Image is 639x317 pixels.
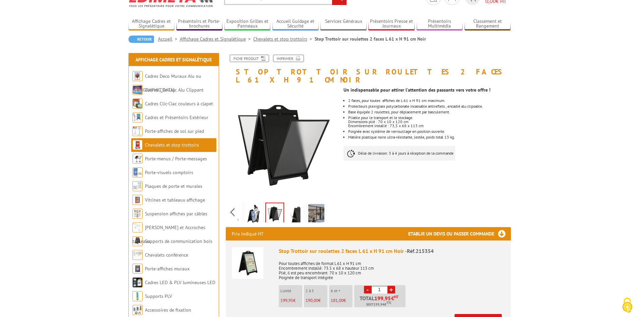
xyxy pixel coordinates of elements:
p: € [280,298,302,303]
a: Vitrines et tableaux affichage [145,197,205,203]
a: + [387,286,395,294]
a: Porte-menus / Porte-messages [145,156,207,162]
a: Présentoirs et Porte-brochures [176,18,223,30]
img: Stop Trottoir sur roulettes 2 faces L 61 x H 91 cm Noir [232,247,263,279]
li: Protecteurs plexiglass polycarbonate incassable antireflets , encadré alu clipsable. [348,104,511,108]
a: Présentoirs Multimédia [417,18,463,30]
span: 181,00 [331,298,343,303]
img: stop_trottoir_roulettes_etanche_2_faces_noir_215354_3bis.jpg [246,204,262,225]
a: Classement et Rangement [465,18,511,30]
p: Dimensions plié : 70 x 10 x 120 cm Encombrement installé : 73,5 x 68 x 113 cm [348,120,511,128]
a: Plaques de porte et murales [145,183,202,189]
a: Cadres Clic-Clac Alu Clippant [145,87,204,93]
img: Cadres LED & PLV lumineuses LED [132,277,143,287]
h3: Etablir un devis ou passer commande [408,227,511,241]
a: Imprimer [273,55,304,62]
span: € [391,296,394,301]
span: 199,95 [374,296,391,301]
img: Porte-visuels comptoirs [132,167,143,177]
li: Poignée avec système de verrouillage en position ouverte. [348,129,511,134]
a: Cadres Clic-Clac couleurs à clapet [145,101,213,107]
img: Cadres Clic-Clac couleurs à clapet [132,99,143,109]
a: Fiche produit [230,55,269,62]
img: Cimaises et Accroches tableaux [132,222,143,232]
img: stop_trottoir_roulettes_etanche_2_faces_noir_215354_0bis1.jpg [308,204,324,225]
img: Porte-affiches muraux [132,264,143,274]
span: 239,94 [373,302,384,307]
sup: HT [394,295,398,299]
li: Stop Trottoir sur roulettes 2 faces L 61 x H 91 cm Noir [315,36,426,42]
sup: TTC [386,301,391,305]
p: 6 et + [331,288,353,293]
a: Retour [128,36,154,43]
a: Chevalets et stop trottoirs [253,36,315,42]
a: Porte-affiches muraux [145,266,190,272]
img: stop_trottoir_roulettes_etanche_2_faces_noir_215354_2.jpg [266,203,283,224]
a: Affichage Cadres et Signalétique [136,57,212,63]
strong: Un indispensable pour attirer l'attention des passants vers votre offre ! [343,87,490,93]
img: Cadres et Présentoirs Extérieur [132,112,143,122]
a: Accessoires de fixation [145,307,191,313]
span: 190,00 [306,298,318,303]
a: Supports PLV [145,293,172,299]
a: Affichage Cadres et Signalétique [180,36,253,42]
img: Accessoires de fixation [132,305,143,315]
span: Soit € [366,302,391,307]
p: L'unité [280,288,302,293]
li: 2 faces, pour toutes affiches de L 61 x H 91 cm maximum. [348,99,511,103]
img: stop_trottoir_roulettes_etanche_2_faces_noir_215354_4.jpg [287,204,304,225]
a: Chevalets et stop trottoirs [145,142,199,148]
span: Réf.215354 [407,248,434,254]
li: Matière plastique noire ultra-résistante, lestée, poids total 13 kg. [348,135,511,139]
p: Total [356,296,406,307]
a: Cadres LED & PLV lumineuses LED [145,279,215,285]
img: stop_trottoir_roulettes_etanche_2_faces_noir_215354_2.jpg [226,87,339,200]
img: Suspension affiches par câbles [132,209,143,219]
button: Cookies (fenêtre modale) [616,294,639,317]
a: Suspension affiches par câbles [145,211,207,217]
a: Porte-visuels comptoirs [145,169,193,175]
div: Stop Trottoir sur roulettes 2 faces L 61 x H 91 cm Noir - [279,247,505,255]
a: [PERSON_NAME] et Accroches tableaux [132,224,205,244]
img: Plaques de porte et murales [132,181,143,191]
p: € [306,298,327,303]
a: - [364,286,372,294]
img: Vitrines et tableaux affichage [132,195,143,205]
li: Base équipée 2 roulettes, pour déplacement par basculement. [348,110,511,114]
p: 2 à 5 [306,288,327,293]
a: Cadres et Présentoirs Extérieur [145,114,208,120]
img: Porte-menus / Porte-messages [132,154,143,164]
img: Supports PLV [132,291,143,301]
img: Cookies (fenêtre modale) [619,297,636,314]
img: Cadres Deco Muraux Alu ou Bois [132,71,143,81]
p: Pour toutes affiches de format L 61 x H 91 cm Encombrement installé: 73.5 x 68 x hauteur 113 cm P... [279,257,505,280]
a: Accueil Guidage et Sécurité [272,18,319,30]
h1: Stop Trottoir sur roulettes 2 faces L 61 x H 91 cm Noir [221,55,516,84]
a: Porte-affiches de sol sur pied [145,128,204,134]
a: Services Généraux [320,18,367,30]
a: Cadres Deco Muraux Alu ou [GEOGRAPHIC_DATA] [132,73,201,93]
a: Chevalets conférence [145,252,188,258]
p: Prix indiqué HT [232,227,264,241]
span: Previous [229,207,235,218]
a: Accueil [158,36,180,42]
p: € [331,298,353,303]
span: 199,95 [280,298,293,303]
p: Délai de livraison: 3 à 4 jours à réception de la commande [343,146,455,161]
a: Supports de communication bois [145,238,212,244]
img: Porte-affiches de sol sur pied [132,126,143,136]
a: Présentoirs Presse et Journaux [368,18,415,30]
p: Pliable pour le transport et le stockage. [348,116,511,120]
a: Exposition Grilles et Panneaux [224,18,271,30]
img: Chevalets conférence [132,250,143,260]
a: Affichage Cadres et Signalétique [128,18,175,30]
img: Chevalets et stop trottoirs [132,140,143,150]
